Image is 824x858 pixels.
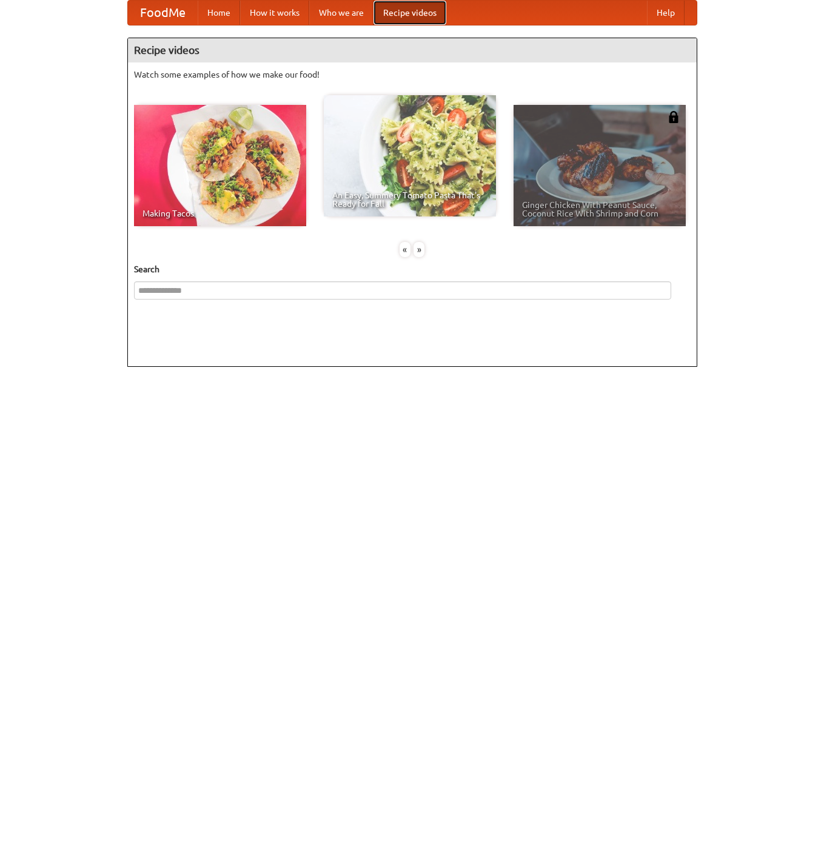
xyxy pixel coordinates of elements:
a: FoodMe [128,1,198,25]
a: Help [647,1,685,25]
a: An Easy, Summery Tomato Pasta That's Ready for Fall [324,95,496,216]
h4: Recipe videos [128,38,697,62]
a: Recipe videos [373,1,446,25]
a: How it works [240,1,309,25]
span: Making Tacos [142,209,298,218]
h5: Search [134,263,691,275]
a: Who we are [309,1,373,25]
p: Watch some examples of how we make our food! [134,69,691,81]
a: Home [198,1,240,25]
a: Making Tacos [134,105,306,226]
span: An Easy, Summery Tomato Pasta That's Ready for Fall [332,191,487,208]
div: » [414,242,424,257]
div: « [400,242,410,257]
img: 483408.png [668,111,680,123]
